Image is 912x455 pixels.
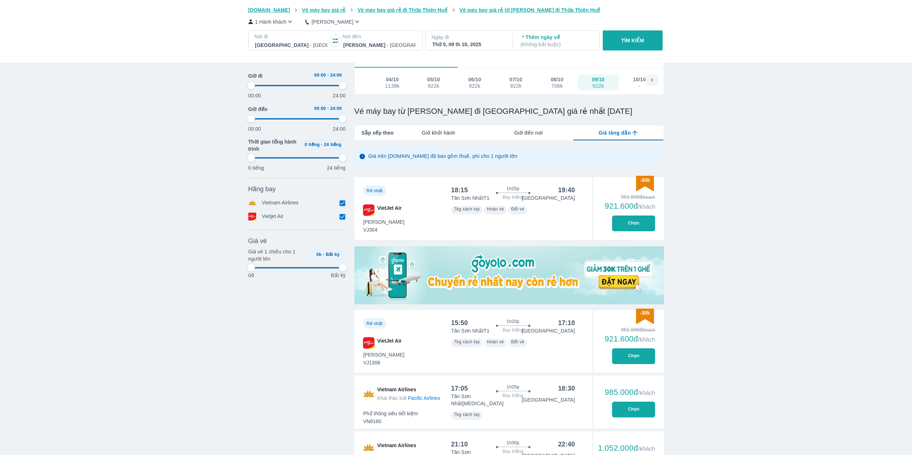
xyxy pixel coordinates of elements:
[377,204,402,216] span: VietJet Air
[507,440,519,446] span: 1h30p
[427,76,440,83] div: 05/10
[314,106,326,111] span: 00:00
[248,92,261,99] p: 00:00
[451,327,490,334] p: Tân Sơn Nhất T1
[460,7,600,13] span: Vé máy bay giá rẻ từ [PERSON_NAME] đi Thừa Thiên Huế
[367,321,383,326] span: Rẻ nhất
[248,125,261,132] p: 00:00
[511,339,524,344] span: Đổi vé
[248,7,290,13] span: [DOMAIN_NAME]
[363,386,374,402] img: VN
[454,339,480,344] span: 7kg xách tay
[327,73,329,78] span: -
[451,393,522,407] p: Tân Sơn Nhất [MEDICAL_DATA]
[393,125,663,140] div: lab API tabs example
[311,18,353,25] p: [PERSON_NAME]
[248,237,267,245] span: Giá vé
[612,402,655,417] button: Chọn
[621,37,644,44] p: TÌM KIẾM
[354,106,664,116] h1: Vé máy bay từ [PERSON_NAME] đi [GEOGRAPHIC_DATA] giá rẻ nhất [DATE]
[386,76,399,83] div: 04/10
[522,396,575,403] p: [GEOGRAPHIC_DATA]
[469,83,481,89] div: 922k
[640,177,650,183] span: -30k
[638,446,655,452] span: /khách
[468,76,481,83] div: 06/10
[605,193,655,200] div: 951.600đ
[510,83,522,89] div: 922k
[598,129,631,136] span: Giá tăng dần
[454,412,480,417] span: 7kg xách tay
[507,186,519,192] span: 1h25p
[551,76,564,83] div: 08/10
[633,83,645,89] div: -
[558,319,575,327] div: 17:10
[451,440,468,449] div: 21:10
[321,142,323,147] span: -
[368,153,517,160] p: Giá trên [DOMAIN_NAME] đã bao gồm thuế, phí cho 1 người lớn
[451,194,490,202] p: Tân Sơn Nhất T1
[363,218,405,226] span: [PERSON_NAME]
[248,272,254,279] p: 0đ
[248,6,664,14] nav: breadcrumb
[330,106,342,111] span: 24:00
[510,76,522,83] div: 07/10
[385,83,400,89] div: 1138k
[605,388,655,397] div: 985.000đ
[363,359,405,366] span: VJ1306
[323,252,324,257] span: -
[522,327,575,334] p: [GEOGRAPHIC_DATA]
[363,337,374,349] img: VJ
[638,204,655,210] span: /khách
[372,74,646,90] div: scrollable day and price
[551,83,563,89] div: 706k
[354,246,664,304] img: media-0
[487,339,504,344] span: Hoàn vé
[333,125,346,132] p: 24:00
[487,207,504,212] span: Hoàn vé
[638,337,655,343] span: /khách
[333,92,346,99] p: 24:00
[592,83,605,89] div: 922k
[302,7,346,13] span: Vé máy bay giá rẻ
[612,348,655,364] button: Chọn
[248,138,298,153] span: Thời gian tổng hành trình
[454,207,480,212] span: 7kg xách tay
[377,442,416,453] span: Vietnam Airlines
[605,202,655,210] div: 921.600đ
[511,207,524,212] span: Đổi vé
[451,319,468,327] div: 15:50
[612,216,655,231] button: Chọn
[451,186,468,194] div: 18:15
[451,384,468,393] div: 17:05
[331,272,345,279] p: Bất kỳ
[377,337,402,349] span: VietJet Air
[432,41,505,48] div: Thứ 5, 09 th 10, 2025
[377,395,407,401] span: Khai thác bởi
[431,34,505,41] p: Ngày đi
[358,7,448,13] span: Vé máy bay giá rẻ đi Thừa Thiên Huế
[363,226,405,233] span: VJ304
[633,76,646,83] div: 10/10
[327,106,329,111] span: -
[558,186,575,194] div: 19:40
[362,129,394,136] span: Sắp xếp theo
[248,185,276,193] span: Hãng bay
[248,106,268,113] span: Giờ đến
[507,319,519,324] span: 1h20p
[248,248,308,262] p: Giá vé 1 chiều cho 1 người lớn
[377,386,440,402] span: Vietnam Airlines
[558,384,575,393] div: 18:30
[262,213,284,221] p: Vietjet Air
[521,41,593,48] p: ( Không bắt buộc )
[327,164,345,171] p: 24 tiếng
[605,335,655,343] div: 921.600đ
[324,142,342,147] span: 24 tiếng
[363,204,374,216] img: VJ
[314,73,326,78] span: 00:00
[638,390,655,396] span: /khách
[408,395,440,401] span: Pacific Airlines
[422,129,455,136] span: Giờ khởi hành
[605,326,655,333] div: 951.600đ
[248,72,263,79] span: Giờ đi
